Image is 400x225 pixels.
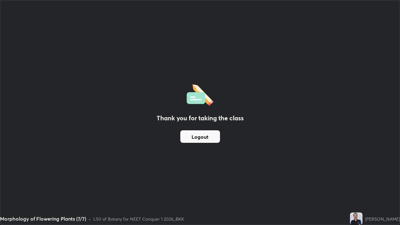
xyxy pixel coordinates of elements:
div: L50 of Botany for NEET Conquer 1 2026_BKK [93,216,184,222]
h2: Thank you for taking the class [157,113,244,123]
div: • [89,216,91,222]
img: c22f2f72b68d4e3d9e23a0c2e36e7e3d.jpg [350,212,362,225]
button: Logout [180,130,220,143]
img: offlineFeedback.1438e8b3.svg [187,82,213,106]
div: [PERSON_NAME] [365,216,400,222]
